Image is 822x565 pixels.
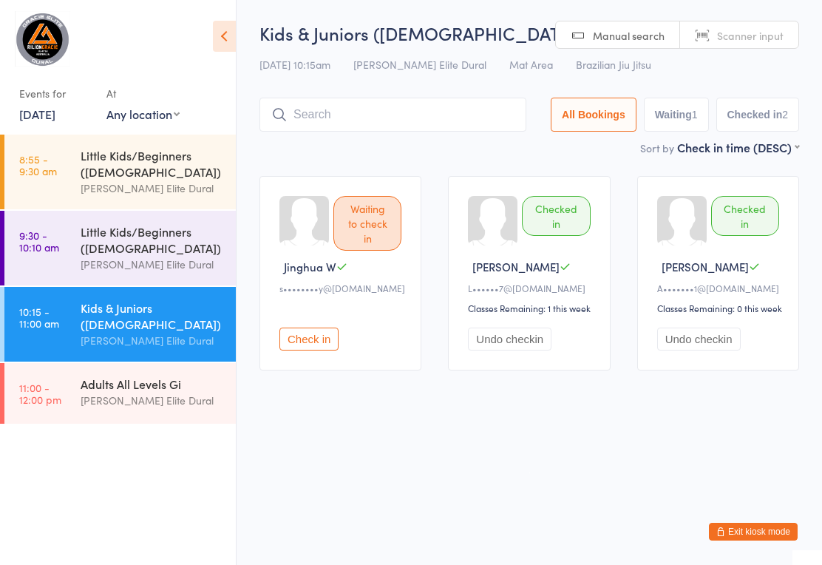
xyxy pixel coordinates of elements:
div: Any location [106,106,180,122]
div: Adults All Levels Gi [81,376,223,392]
div: Check in time (DESC) [677,139,799,155]
h2: Kids & Juniors ([DEMOGRAPHIC_DATA]… Check-in [259,21,799,45]
div: Little Kids/Beginners ([DEMOGRAPHIC_DATA]) [81,223,223,256]
time: 10:15 - 11:00 am [19,305,59,329]
div: Classes Remaining: 0 this week [657,302,784,314]
div: [PERSON_NAME] Elite Dural [81,392,223,409]
button: Waiting1 [644,98,709,132]
div: 2 [782,109,788,121]
div: Checked in [711,196,779,236]
time: 9:30 - 10:10 am [19,229,59,253]
span: [PERSON_NAME] [662,259,749,274]
a: [DATE] [19,106,55,122]
button: All Bookings [551,98,636,132]
img: Gracie Elite Jiu Jitsu Dural [15,11,70,67]
button: Check in [279,328,339,351]
span: Manual search [593,28,665,43]
button: Undo checkin [468,328,551,351]
button: Exit kiosk mode [709,523,798,541]
div: L••••••7@[DOMAIN_NAME] [468,282,594,294]
div: Classes Remaining: 1 this week [468,302,594,314]
div: Little Kids/Beginners ([DEMOGRAPHIC_DATA]) [81,147,223,180]
span: [DATE] 10:15am [259,57,330,72]
div: At [106,81,180,106]
span: Brazilian Jiu Jitsu [576,57,651,72]
div: [PERSON_NAME] Elite Dural [81,180,223,197]
a: 11:00 -12:00 pmAdults All Levels Gi[PERSON_NAME] Elite Dural [4,363,236,424]
span: [PERSON_NAME] Elite Dural [353,57,486,72]
time: 8:55 - 9:30 am [19,153,57,177]
label: Sort by [640,141,674,155]
div: [PERSON_NAME] Elite Dural [81,256,223,273]
input: Search [259,98,526,132]
div: Events for [19,81,92,106]
span: Mat Area [509,57,553,72]
div: s••••••••y@[DOMAIN_NAME] [279,282,406,294]
div: [PERSON_NAME] Elite Dural [81,332,223,349]
a: 10:15 -11:00 amKids & Juniors ([DEMOGRAPHIC_DATA])[PERSON_NAME] Elite Dural [4,287,236,362]
div: Kids & Juniors ([DEMOGRAPHIC_DATA]) [81,300,223,332]
div: A•••••••1@[DOMAIN_NAME] [657,282,784,294]
a: 9:30 -10:10 amLittle Kids/Beginners ([DEMOGRAPHIC_DATA])[PERSON_NAME] Elite Dural [4,211,236,285]
div: 1 [692,109,698,121]
a: 8:55 -9:30 amLittle Kids/Beginners ([DEMOGRAPHIC_DATA])[PERSON_NAME] Elite Dural [4,135,236,209]
div: Waiting to check in [333,196,401,251]
span: Scanner input [717,28,784,43]
button: Checked in2 [716,98,800,132]
button: Undo checkin [657,328,741,351]
time: 11:00 - 12:00 pm [19,382,61,405]
span: Jinghua W [284,259,336,274]
span: [PERSON_NAME] [472,259,560,274]
div: Checked in [522,196,590,236]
